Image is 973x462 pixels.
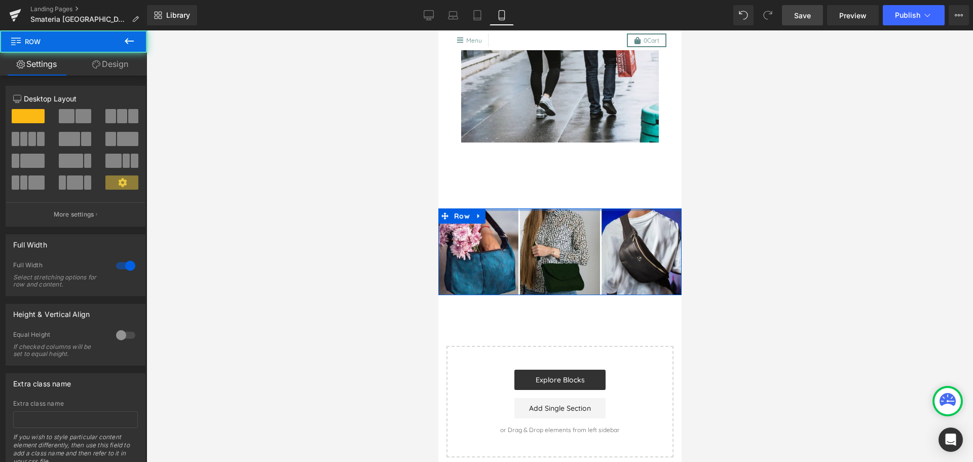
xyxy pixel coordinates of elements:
[949,5,969,25] button: More
[13,93,138,104] p: Desktop Layout
[13,304,90,318] div: Height & Vertical Align
[13,261,106,272] div: Full Width
[73,53,147,76] a: Design
[839,10,867,21] span: Preview
[76,368,167,388] a: Add Single Section
[733,5,754,25] button: Undo
[883,5,945,25] button: Publish
[465,5,490,25] a: Tablet
[758,5,778,25] button: Redo
[28,6,44,14] span: Menu
[30,5,147,13] a: Landing Pages
[417,5,441,25] a: Desktop
[205,6,209,14] span: 0
[13,274,104,288] div: Select stretching options for row and content.
[34,178,47,193] a: Expand / Collapse
[13,343,104,358] div: If checked columns will be set to equal height.
[147,5,197,25] a: New Library
[939,428,963,452] div: Open Intercom Messenger
[13,400,138,407] div: Extra class name
[827,5,879,25] a: Preview
[15,3,47,17] a: Menu
[166,11,190,20] span: Library
[13,235,47,249] div: Full Width
[490,5,514,25] a: Mobile
[441,5,465,25] a: Laptop
[794,10,811,21] span: Save
[54,210,94,219] p: More settings
[6,202,145,226] button: More settings
[189,3,228,17] a: 0Cart
[10,30,111,53] span: Row
[13,331,106,341] div: Equal Height
[895,11,920,19] span: Publish
[13,178,34,193] span: Row
[30,15,128,23] span: Smateria [GEOGRAPHIC_DATA]
[13,374,71,388] div: Extra class name
[76,339,167,360] a: Explore Blocks
[24,396,219,403] p: or Drag & Drop elements from left sidebar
